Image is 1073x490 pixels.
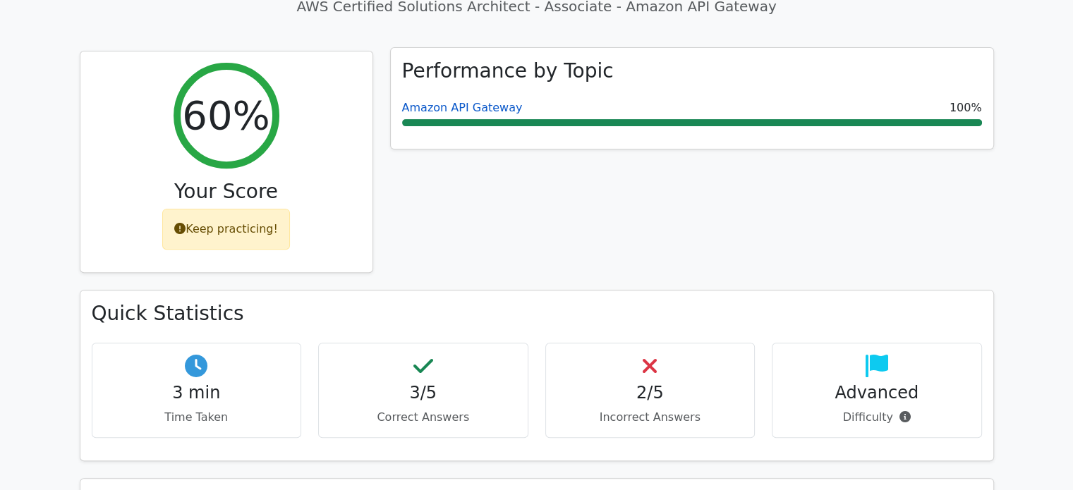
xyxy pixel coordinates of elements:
[784,409,970,426] p: Difficulty
[182,92,269,139] h2: 60%
[784,383,970,403] h4: Advanced
[104,409,290,426] p: Time Taken
[950,99,982,116] span: 100%
[330,383,516,403] h4: 3/5
[104,383,290,403] h4: 3 min
[330,409,516,426] p: Correct Answers
[557,383,744,403] h4: 2/5
[557,409,744,426] p: Incorrect Answers
[92,302,982,326] h3: Quick Statistics
[402,101,523,114] a: Amazon API Gateway
[402,59,614,83] h3: Performance by Topic
[92,180,361,204] h3: Your Score
[162,209,290,250] div: Keep practicing!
